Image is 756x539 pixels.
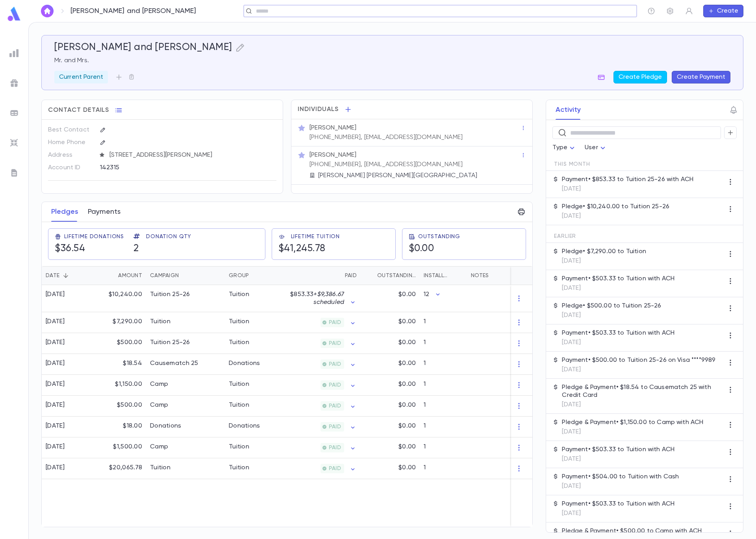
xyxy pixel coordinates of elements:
div: Group [225,266,284,285]
div: Campaign [146,266,225,285]
img: imports_grey.530a8a0e642e233f2baf0ef88e8c9fcb.svg [9,138,19,148]
div: Amount [118,266,142,285]
div: [DATE] [46,422,65,430]
p: Pledge • $7,290.00 to Tuition [562,248,646,256]
div: 1 [420,458,467,479]
p: [DATE] [562,284,674,292]
div: Donations [229,359,260,367]
div: Tuition [229,318,249,326]
p: [PHONE_NUMBER], [EMAIL_ADDRESS][DOMAIN_NAME] [309,133,463,141]
p: Home Phone [48,136,93,149]
p: Payment • $503.33 to Tuition with ACH [562,275,674,283]
div: Donations [229,422,260,430]
p: Payment • $503.33 to Tuition with ACH [562,446,674,454]
p: [DATE] [562,428,703,436]
div: $20,065.78 [95,458,146,479]
p: $0.00 [398,380,416,388]
span: Contact Details [48,106,109,114]
div: $18.54 [95,354,146,375]
div: Type [552,140,577,156]
div: Tuition [229,291,249,298]
span: PAID [326,445,344,451]
span: User [585,144,598,151]
div: Camp [150,443,168,451]
img: logo [6,6,22,22]
img: home_white.a664292cf8c1dea59945f0da9f25487c.svg [43,8,52,14]
div: Date [42,266,95,285]
p: Payment • $503.33 to Tuition with ACH [562,329,674,337]
span: This Month [554,161,590,167]
div: Current Parent [54,71,108,83]
div: Campaign [150,266,179,285]
span: PAID [326,361,344,367]
div: [DATE] [46,464,65,472]
p: [DATE] [562,339,674,346]
p: Pledge & Payment • $1,150.00 to Camp with ACH [562,419,703,426]
p: Pledge & Payment • $500.00 to Camp with ACH [562,527,702,535]
img: batches_grey.339ca447c9d9533ef1741baa751efc33.svg [9,108,19,118]
p: [DATE] [562,482,679,490]
div: User [585,140,608,156]
p: Payment • $503.33 to Tuition with ACH [562,500,674,508]
div: 1 [420,354,467,375]
p: [DATE] [562,401,724,409]
p: [DATE] [562,509,674,517]
p: Best Contact [48,124,93,136]
p: [PHONE_NUMBER], [EMAIL_ADDRESS][DOMAIN_NAME] [309,161,463,169]
div: $1,500.00 [95,437,146,458]
div: Tuition [229,380,249,388]
div: Donations [150,422,182,430]
span: [STREET_ADDRESS][PERSON_NAME] [106,151,277,159]
p: $0.00 [398,291,416,298]
img: reports_grey.c525e4749d1bce6a11f5fe2a8de1b229.svg [9,48,19,58]
div: $1,150.00 [95,375,146,396]
div: [DATE] [46,401,65,409]
div: Causematch 25 [150,359,198,367]
div: [DATE] [46,339,65,346]
div: Tuition [229,401,249,409]
div: Camp [150,380,168,388]
span: PAID [326,424,344,430]
button: Sort [106,269,118,282]
p: [PERSON_NAME] [PERSON_NAME][GEOGRAPHIC_DATA] [318,172,477,180]
button: Sort [179,269,191,282]
p: [DATE] [562,257,646,265]
div: [DATE] [46,291,65,298]
div: 1 [420,396,467,417]
div: Tuition [150,464,170,472]
p: [DATE] [562,455,674,463]
p: 12 [424,291,429,298]
p: $0.00 [398,464,416,472]
p: [DATE] [562,311,661,319]
div: Notes [471,266,489,285]
p: Payment • $504.00 to Tuition with Cash [562,473,679,481]
div: 1 [420,417,467,437]
span: Lifetime Tuition [291,233,340,240]
div: Paid [284,266,361,285]
span: Lifetime Donations [64,233,124,240]
div: [DATE] [46,318,65,326]
div: 1 [420,437,467,458]
p: Pledge • $10,240.00 to Tuition 25-26 [562,203,669,211]
p: [PERSON_NAME] and [PERSON_NAME] [70,7,196,15]
div: Tuition [150,318,170,326]
p: Pledge • $500.00 to Tuition 25-26 [562,302,661,310]
h5: $0.00 [409,243,434,255]
button: Create Payment [672,71,730,83]
div: Amount [95,266,146,285]
button: Sort [332,269,345,282]
span: Outstanding [418,233,460,240]
span: Individuals [298,106,339,113]
div: Tuition 25-26 [150,291,190,298]
h5: $36.54 [55,243,85,255]
div: Tuition [229,339,249,346]
span: Earlier [554,233,576,239]
div: [DATE] [46,443,65,451]
p: Payment • $500.00 to Tuition 25-26 on Visa ****9989 [562,356,715,364]
div: $18.00 [95,417,146,437]
span: PAID [326,382,344,388]
span: PAID [326,403,344,409]
p: Account ID [48,161,93,174]
div: $500.00 [95,396,146,417]
p: Address [48,149,93,161]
